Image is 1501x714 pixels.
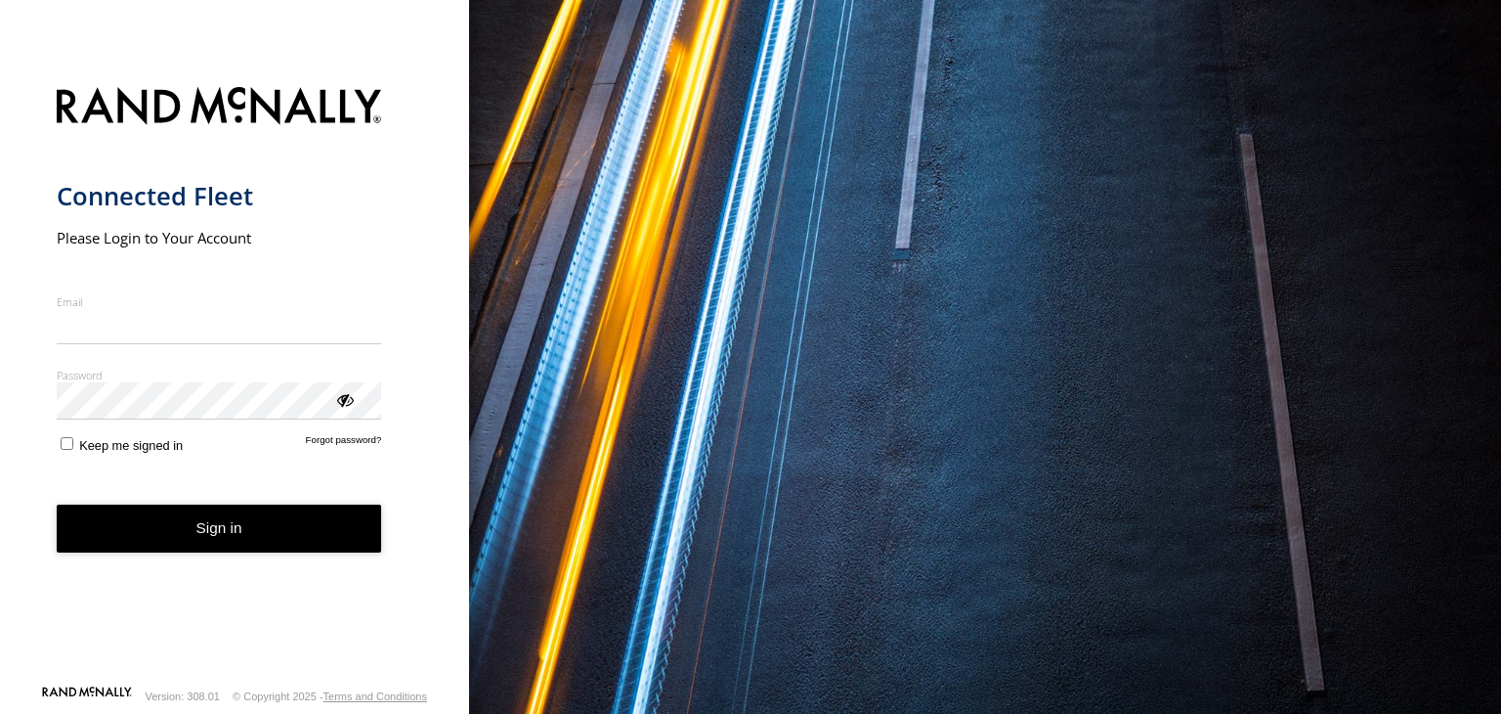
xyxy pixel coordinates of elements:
[323,691,427,702] a: Terms and Conditions
[57,228,382,247] h2: Please Login to Your Account
[306,434,382,453] a: Forgot password?
[79,438,183,453] span: Keep me signed in
[57,368,382,382] label: Password
[57,294,382,309] label: Email
[233,691,427,702] div: © Copyright 2025 -
[146,691,220,702] div: Version: 308.01
[334,389,354,409] div: ViewPassword
[61,437,73,450] input: Keep me signed in
[57,505,382,553] button: Sign in
[57,83,382,133] img: Rand McNally
[42,687,132,706] a: Visit our Website
[57,75,413,685] form: main
[57,180,382,212] h1: Connected Fleet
